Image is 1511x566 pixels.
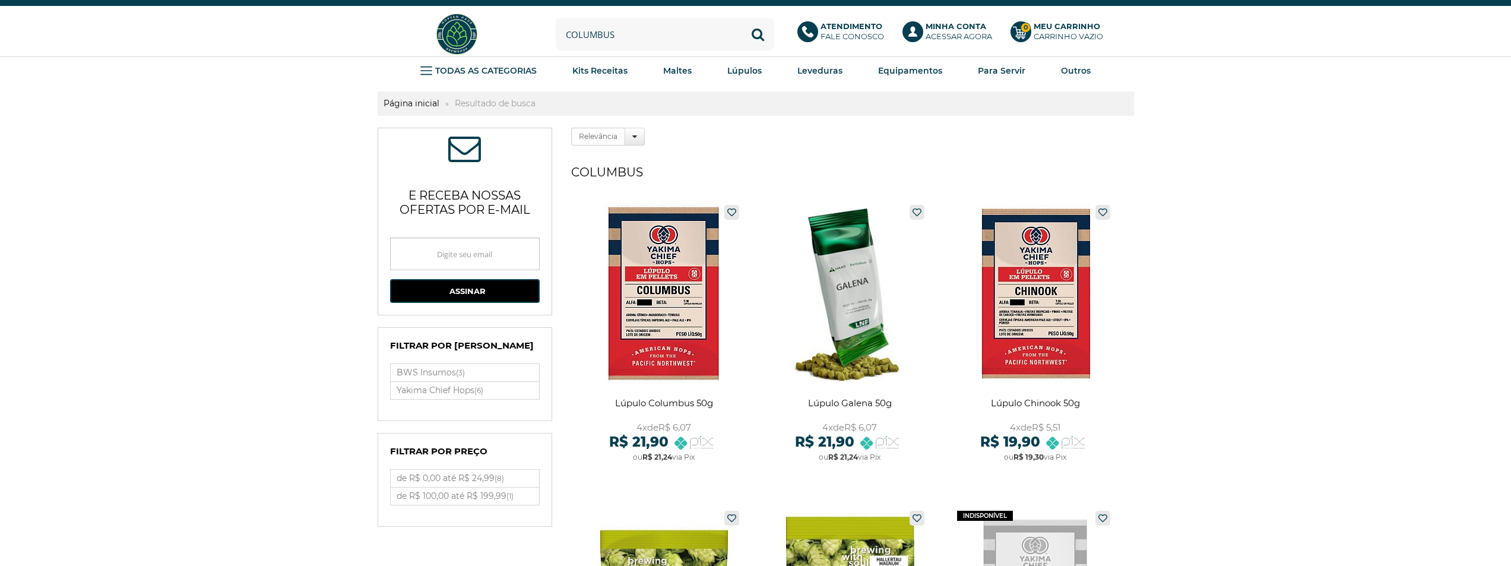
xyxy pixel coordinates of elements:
p: Fale conosco [821,21,884,42]
a: Lúpulo Chinook 50g [948,199,1122,475]
a: Página inicial [378,98,445,109]
a: AtendimentoFale conosco [797,21,891,48]
a: Para Servir [978,62,1025,80]
strong: Kits Receitas [572,65,628,76]
button: Assinar [390,279,540,303]
a: Kits Receitas [572,62,628,80]
small: (8) [495,474,504,483]
label: BWS Insumos [391,364,539,381]
label: Relevância [571,128,625,146]
a: Lúpulo Columbus 50g [577,199,751,475]
strong: Lúpulos [727,65,762,76]
a: Minha ContaAcessar agora [902,21,999,48]
label: de R$ 0,00 até R$ 24,99 [391,470,539,487]
strong: Resultado de busca [449,98,541,109]
label: de R$ 100,00 até R$ 199,99 [391,488,539,505]
small: (6) [474,386,483,395]
button: Buscar [742,18,774,50]
p: Acessar agora [926,21,992,42]
input: Digite seu email [390,238,540,270]
span: ASSINE NOSSA NEWSLETTER [448,140,481,162]
a: Yakima Chief Hops(6) [391,382,539,399]
a: BWS Insumos(3) [391,364,539,381]
strong: Leveduras [797,65,842,76]
b: Minha Conta [926,21,986,31]
strong: Outros [1061,65,1091,76]
a: Lúpulos [727,62,762,80]
strong: 0 [1021,23,1031,33]
strong: TODAS AS CATEGORIAS [435,65,537,76]
a: Outros [1061,62,1091,80]
small: (3) [456,368,465,377]
img: Hopfen Haus BrewShop [435,12,479,56]
a: de R$ 0,00 até R$ 24,99(8) [391,470,539,487]
div: Carrinho Vazio [1034,31,1103,42]
b: Atendimento [821,21,882,31]
a: Leveduras [797,62,842,80]
b: Meu Carrinho [1034,21,1100,31]
strong: Equipamentos [878,65,942,76]
a: Lúpulo Galena 50g [763,199,937,475]
a: Maltes [663,62,692,80]
small: (1) [506,492,514,501]
strong: Para Servir [978,65,1025,76]
h4: Filtrar por [PERSON_NAME] [390,340,540,358]
p: e receba nossas ofertas por e-mail [390,173,540,226]
a: TODAS AS CATEGORIAS [420,62,537,80]
input: Digite o que você procura [556,18,774,50]
h1: columbus [571,160,1133,184]
label: Yakima Chief Hops [391,382,539,399]
strong: Maltes [663,65,692,76]
a: Equipamentos [878,62,942,80]
span: indisponível [957,511,1013,521]
h4: Filtrar por Preço [390,445,540,463]
a: de R$ 100,00 até R$ 199,99(1) [391,488,539,505]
